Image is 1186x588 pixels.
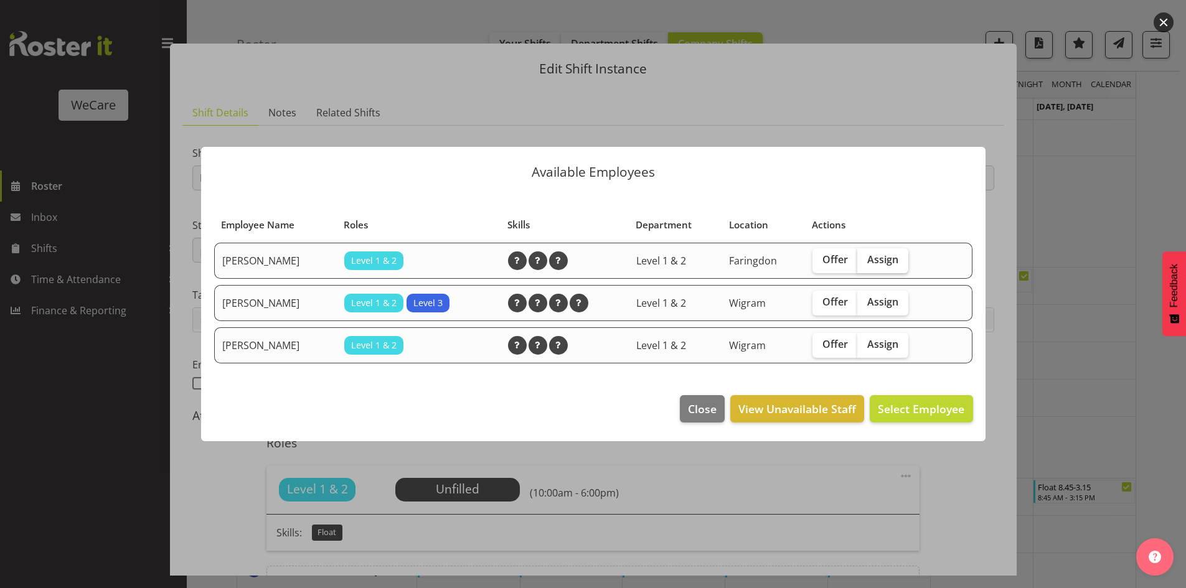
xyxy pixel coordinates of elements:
td: [PERSON_NAME] [214,243,337,279]
button: View Unavailable Staff [730,395,864,422]
span: Close [688,401,717,417]
span: View Unavailable Staff [738,401,856,417]
span: Assign [867,253,898,266]
span: Offer [822,338,848,350]
span: Wigram [729,296,766,310]
span: Wigram [729,338,766,352]
span: Offer [822,253,848,266]
img: help-xxl-2.png [1149,551,1161,563]
span: Location [729,218,768,232]
span: Level 3 [413,296,443,310]
td: [PERSON_NAME] [214,327,337,363]
span: Level 1 & 2 [636,296,686,310]
td: [PERSON_NAME] [214,285,337,321]
button: Close [680,395,725,422]
span: Faringdon [729,254,777,268]
span: Roles [344,218,368,232]
span: Actions [812,218,845,232]
span: Assign [867,338,898,350]
span: Level 1 & 2 [636,254,686,268]
span: Feedback [1169,264,1180,307]
span: Assign [867,296,898,308]
span: Employee Name [221,218,294,232]
span: Level 1 & 2 [351,338,397,352]
span: Skills [507,218,530,232]
button: Feedback - Show survey [1162,251,1186,336]
span: Level 1 & 2 [636,338,686,352]
span: Select Employee [878,401,964,416]
span: Level 1 & 2 [351,296,397,310]
span: Offer [822,296,848,308]
span: Department [636,218,692,232]
span: Level 1 & 2 [351,254,397,268]
p: Available Employees [214,166,973,179]
button: Select Employee [870,395,972,422]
